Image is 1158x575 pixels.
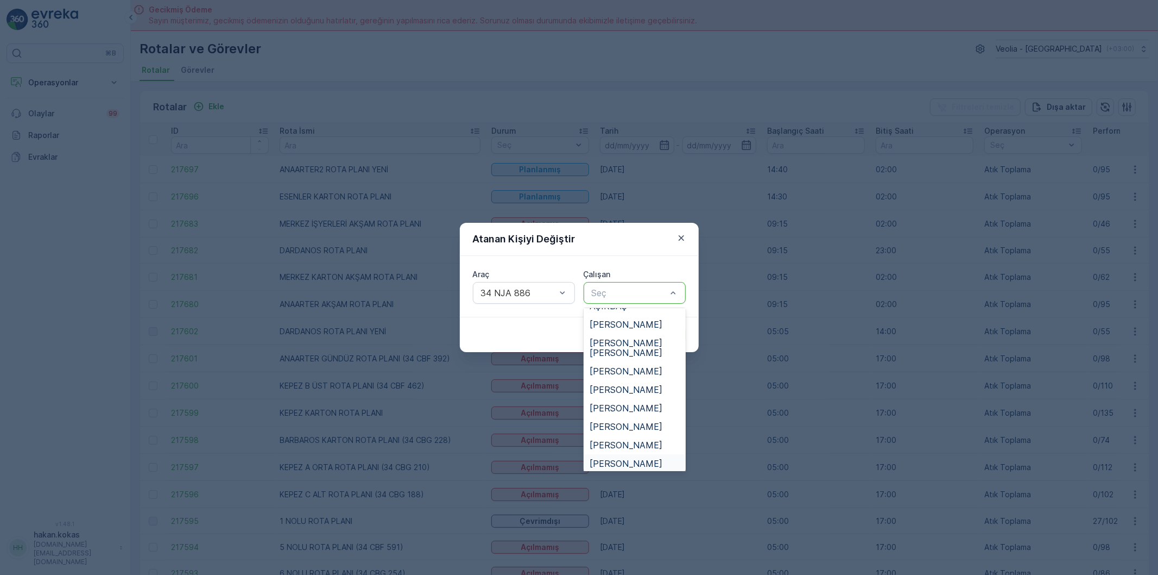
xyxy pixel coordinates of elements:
span: [PERSON_NAME] AÇIKBAŞ [590,291,679,311]
span: [PERSON_NAME] [590,440,663,450]
label: Çalışan [584,270,611,279]
span: [PERSON_NAME] [590,422,663,432]
span: [PERSON_NAME] [590,366,663,376]
span: [PERSON_NAME] [590,320,663,329]
p: Seç [592,286,667,299]
label: Araç [473,270,490,279]
span: [PERSON_NAME] [590,403,663,413]
span: [PERSON_NAME] [590,459,663,468]
span: [PERSON_NAME] [PERSON_NAME] [590,338,679,358]
span: [PERSON_NAME] [590,385,663,395]
p: Atanan Kişiyi Değiştir [473,232,575,247]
